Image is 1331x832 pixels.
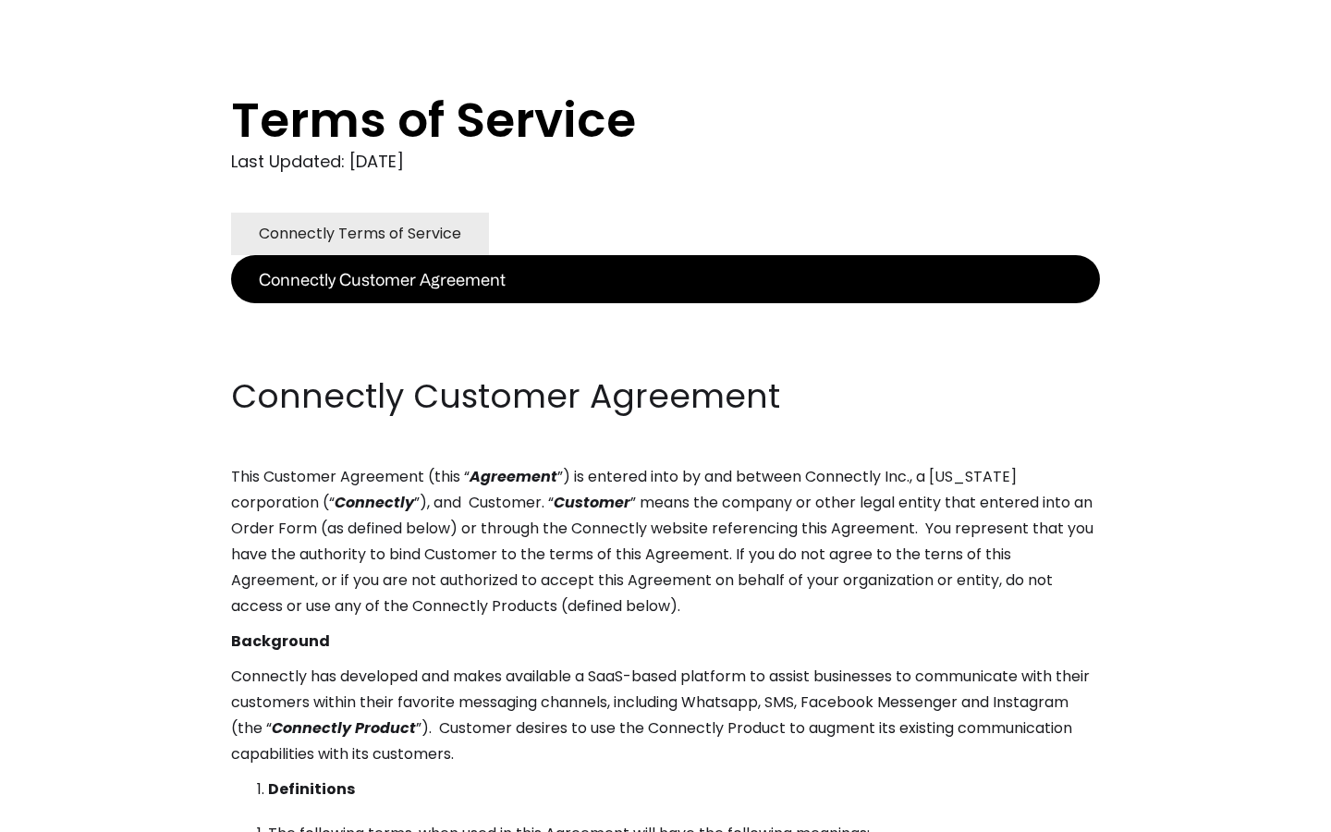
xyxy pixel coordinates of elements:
[37,800,111,826] ul: Language list
[231,664,1100,767] p: Connectly has developed and makes available a SaaS-based platform to assist businesses to communi...
[272,717,416,739] em: Connectly Product
[231,338,1100,364] p: ‍
[231,630,330,652] strong: Background
[231,464,1100,619] p: This Customer Agreement (this “ ”) is entered into by and between Connectly Inc., a [US_STATE] co...
[259,221,461,247] div: Connectly Terms of Service
[231,92,1026,148] h1: Terms of Service
[470,466,557,487] em: Agreement
[18,798,111,826] aside: Language selected: English
[259,266,506,292] div: Connectly Customer Agreement
[231,303,1100,329] p: ‍
[268,778,355,800] strong: Definitions
[554,492,630,513] em: Customer
[335,492,414,513] em: Connectly
[231,148,1100,176] div: Last Updated: [DATE]
[231,373,1100,420] h2: Connectly Customer Agreement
